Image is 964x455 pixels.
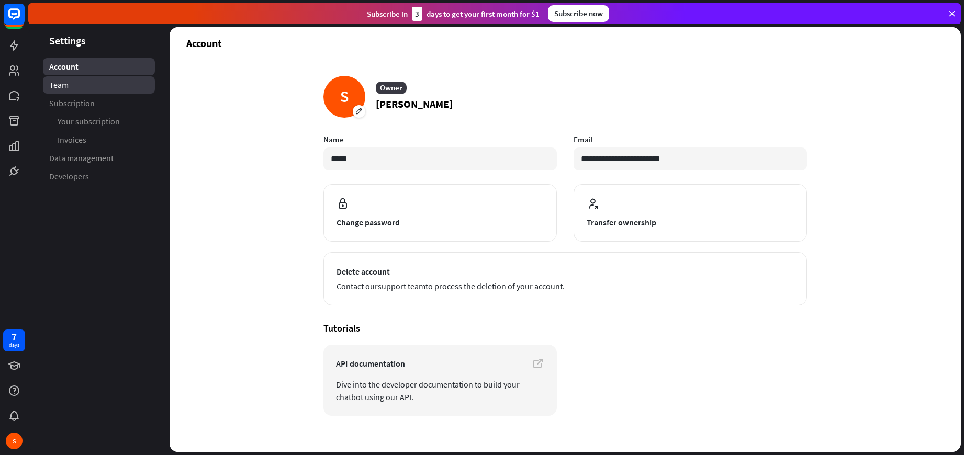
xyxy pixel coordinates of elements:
div: Subscribe in days to get your first month for $1 [367,7,540,21]
a: API documentation Dive into the developer documentation to build your chatbot using our API. [323,345,557,416]
a: support team [378,281,425,291]
a: Team [43,76,155,94]
a: Developers [43,168,155,185]
span: Transfer ownership [587,216,794,229]
span: Your subscription [58,116,120,127]
a: Subscription [43,95,155,112]
div: Owner [376,82,407,94]
a: Your subscription [43,113,155,130]
span: Team [49,79,69,90]
span: Developers [49,171,89,182]
span: Contact our to process the deletion of your account. [337,280,794,292]
span: Delete account [337,265,794,278]
header: Settings [28,33,170,48]
div: 3 [412,7,422,21]
div: 7 [12,332,17,342]
a: Data management [43,150,155,167]
button: Transfer ownership [574,184,807,242]
label: Name [323,134,557,144]
button: Delete account Contact oursupport teamto process the deletion of your account. [323,252,807,305]
span: API documentation [336,357,544,370]
span: Account [49,61,79,72]
span: Invoices [58,134,86,145]
span: Change password [337,216,544,229]
a: Invoices [43,131,155,149]
div: days [9,342,19,349]
label: Email [574,134,807,144]
button: Change password [323,184,557,242]
header: Account [170,27,961,59]
div: S [6,433,23,449]
a: 7 days [3,329,25,351]
span: Subscription [49,98,95,109]
span: Data management [49,153,114,164]
span: Dive into the developer documentation to build your chatbot using our API. [336,378,544,403]
p: [PERSON_NAME] [376,96,453,112]
h4: Tutorials [323,322,807,334]
button: Open LiveChat chat widget [8,4,40,36]
div: S [323,76,365,118]
div: Subscribe now [548,5,609,22]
